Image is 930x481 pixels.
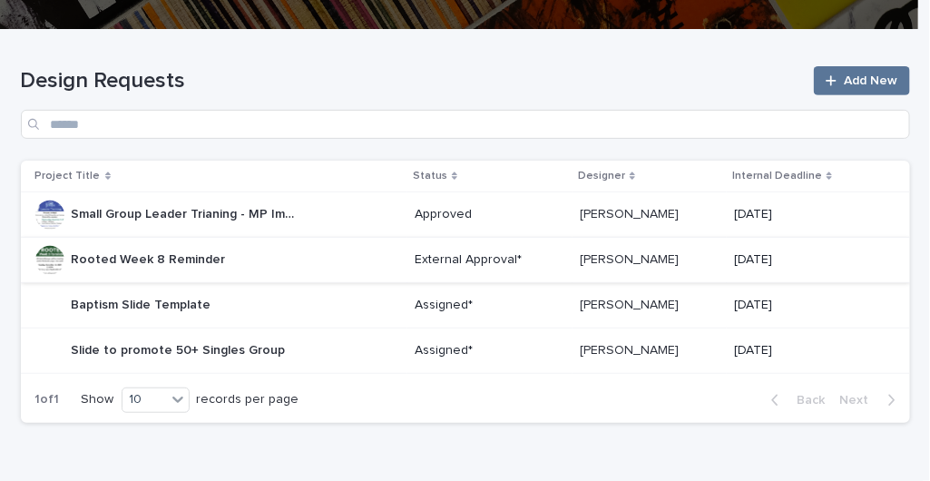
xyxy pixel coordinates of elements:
p: [PERSON_NAME] [580,249,682,268]
p: Assigned* [415,343,565,358]
h1: Design Requests [21,68,804,94]
button: Next [833,392,910,408]
p: Status [413,166,447,186]
p: Rooted Week 8 Reminder [72,249,230,268]
tr: Small Group Leader Trianing - MP ImageSmall Group Leader Trianing - MP Image Approved[PERSON_NAME... [21,192,910,238]
div: 10 [122,390,166,409]
button: Back [757,392,833,408]
p: [DATE] [734,207,880,222]
tr: Rooted Week 8 ReminderRooted Week 8 Reminder External Approval*[PERSON_NAME][PERSON_NAME] [DATE] [21,238,910,283]
tr: Slide to promote 50+ Singles GroupSlide to promote 50+ Singles Group Assigned*[PERSON_NAME][PERSO... [21,328,910,373]
p: [PERSON_NAME] [580,203,682,222]
p: records per page [197,392,299,407]
p: Baptism Slide Template [72,294,215,313]
tr: Baptism Slide TemplateBaptism Slide Template Assigned*[PERSON_NAME][PERSON_NAME] [DATE] [21,282,910,328]
p: Slide to promote 50+ Singles Group [72,339,289,358]
p: [DATE] [734,343,880,358]
p: Small Group Leader Trianing - MP Image [72,203,302,222]
a: Add New [814,66,909,95]
span: Next [840,394,880,407]
span: Back [787,394,826,407]
input: Search [21,110,910,139]
span: Add New [845,74,898,87]
p: [PERSON_NAME] [580,339,682,358]
p: External Approval* [415,252,565,268]
p: Approved [415,207,565,222]
p: Show [82,392,114,407]
p: [DATE] [734,298,880,313]
p: Internal Deadline [732,166,822,186]
p: Assigned* [415,298,565,313]
p: Project Title [35,166,101,186]
p: 1 of 1 [21,378,74,422]
p: [PERSON_NAME] [580,294,682,313]
p: [DATE] [734,252,880,268]
p: Designer [578,166,625,186]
